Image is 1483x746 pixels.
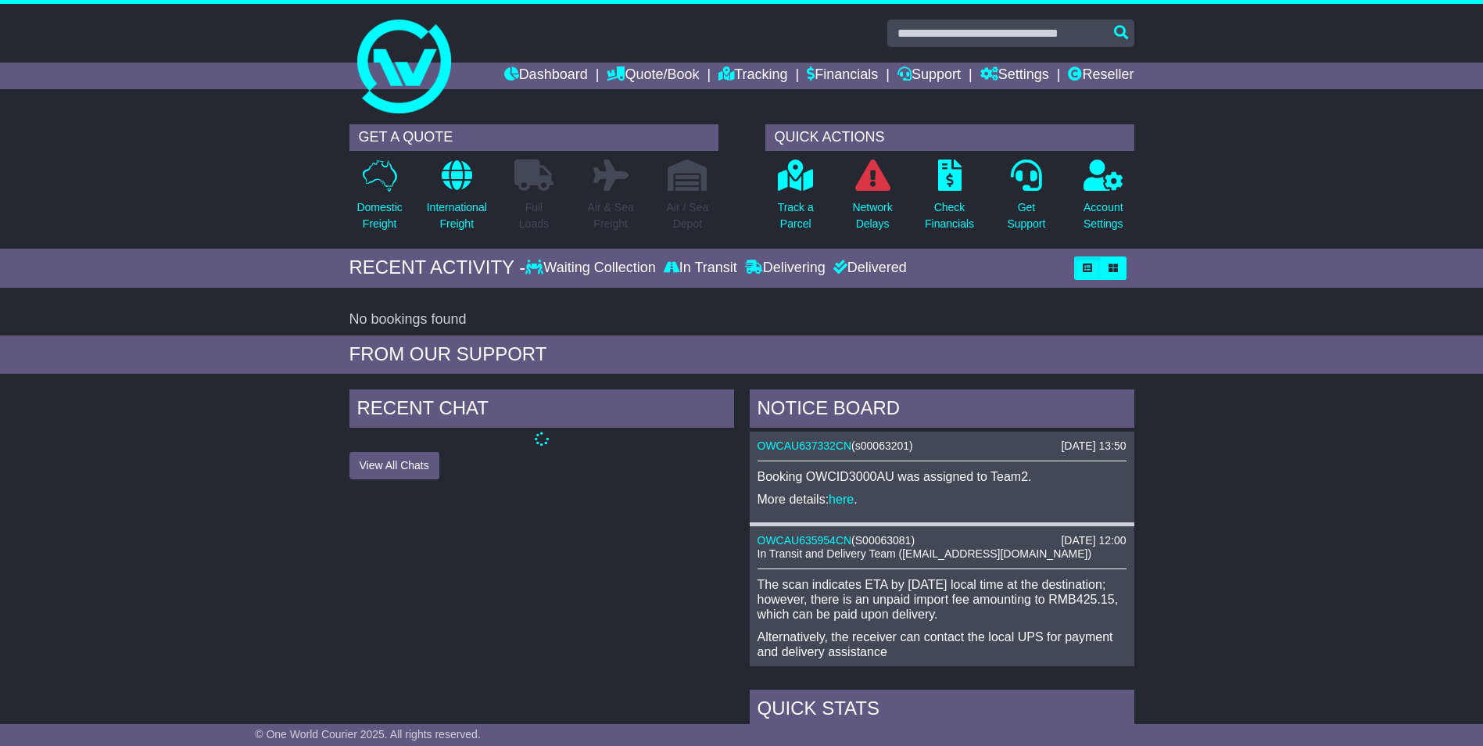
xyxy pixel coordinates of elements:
[750,389,1134,432] div: NOTICE BOARD
[255,728,481,741] span: © One World Courier 2025. All rights reserved.
[758,534,1127,547] div: ( )
[777,159,815,241] a: Track aParcel
[855,534,912,547] span: S00063081
[829,260,907,277] div: Delivered
[1007,199,1045,232] p: Get Support
[855,439,909,452] span: s00063201
[1068,63,1134,89] a: Reseller
[349,311,1134,328] div: No bookings found
[758,439,852,452] a: OWCAU637332CN
[778,199,814,232] p: Track a Parcel
[588,199,634,232] p: Air & Sea Freight
[426,159,488,241] a: InternationalFreight
[758,534,852,547] a: OWCAU635954CN
[349,343,1134,366] div: FROM OUR SUPPORT
[349,124,718,151] div: GET A QUOTE
[924,159,975,241] a: CheckFinancials
[925,199,974,232] p: Check Financials
[349,256,526,279] div: RECENT ACTIVITY -
[758,577,1127,622] p: The scan indicates ETA by [DATE] local time at the destination; however, there is an unpaid impor...
[897,63,961,89] a: Support
[852,199,892,232] p: Network Delays
[514,199,553,232] p: Full Loads
[1084,199,1123,232] p: Account Settings
[356,159,403,241] a: DomesticFreight
[829,493,854,506] a: here
[758,629,1127,659] p: Alternatively, the receiver can contact the local UPS for payment and delivery assistance
[851,159,893,241] a: NetworkDelays
[667,199,709,232] p: Air / Sea Depot
[758,469,1127,484] p: Booking OWCID3000AU was assigned to Team2.
[1083,159,1124,241] a: AccountSettings
[718,63,787,89] a: Tracking
[1061,534,1126,547] div: [DATE] 12:00
[750,690,1134,732] div: Quick Stats
[349,452,439,479] button: View All Chats
[807,63,878,89] a: Financials
[660,260,741,277] div: In Transit
[504,63,588,89] a: Dashboard
[741,260,829,277] div: Delivering
[758,439,1127,453] div: ( )
[607,63,699,89] a: Quote/Book
[980,63,1049,89] a: Settings
[1006,159,1046,241] a: GetSupport
[758,492,1127,507] p: More details: .
[427,199,487,232] p: International Freight
[765,124,1134,151] div: QUICK ACTIONS
[758,547,1092,560] span: In Transit and Delivery Team ([EMAIL_ADDRESS][DOMAIN_NAME])
[356,199,402,232] p: Domestic Freight
[525,260,659,277] div: Waiting Collection
[349,389,734,432] div: RECENT CHAT
[1061,439,1126,453] div: [DATE] 13:50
